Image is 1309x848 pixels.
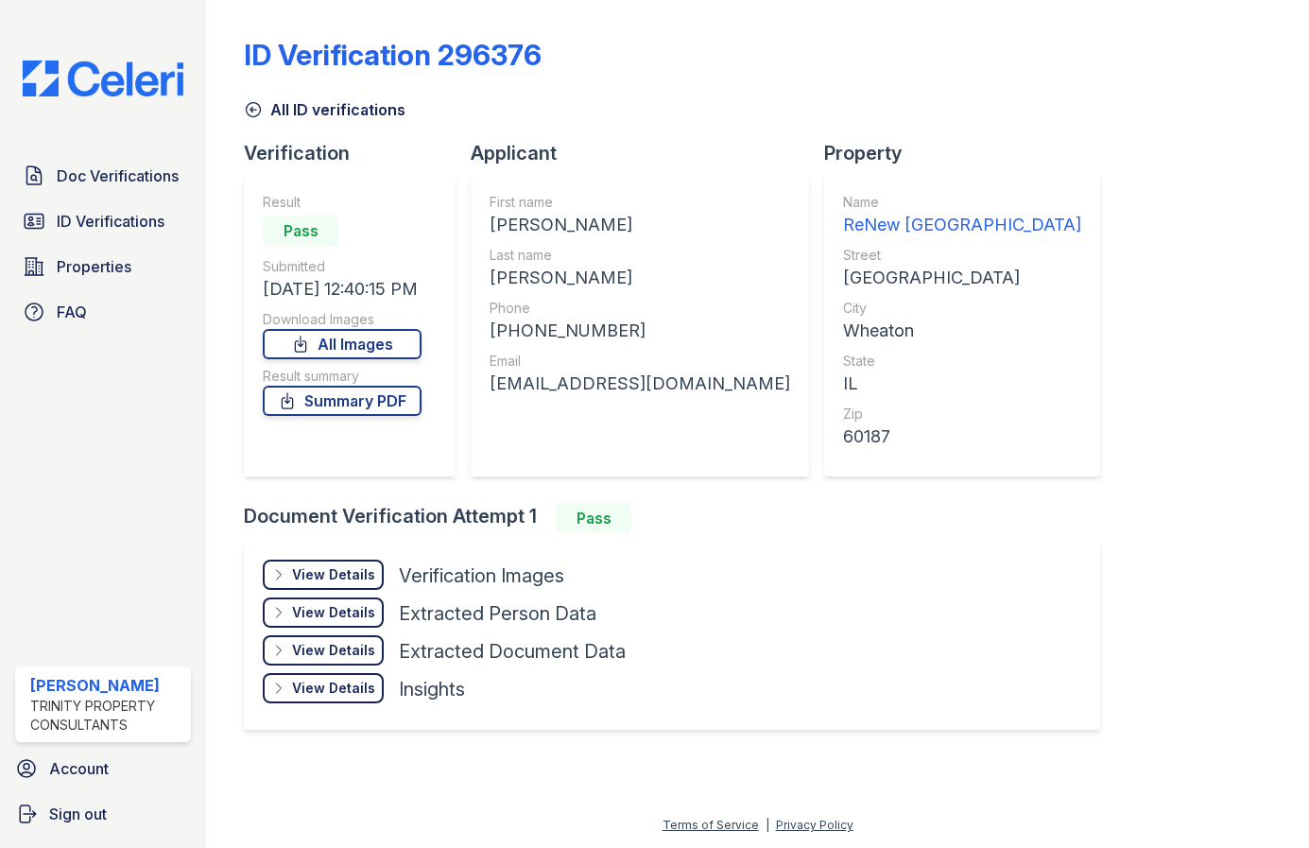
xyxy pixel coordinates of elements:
span: Properties [57,255,131,278]
div: Name [843,193,1081,212]
div: Download Images [263,310,422,329]
a: Properties [15,248,191,286]
div: Extracted Document Data [399,638,626,665]
span: Sign out [49,803,107,825]
a: Sign out [8,795,198,833]
div: ID Verification 296376 [244,38,542,72]
div: City [843,299,1081,318]
div: Pass [556,503,631,533]
div: Verification Images [399,562,564,589]
div: View Details [292,565,375,584]
span: ID Verifications [57,210,164,233]
div: Trinity Property Consultants [30,697,183,735]
div: Verification [244,140,471,166]
a: All ID verifications [244,98,405,121]
div: [PERSON_NAME] [30,674,183,697]
a: ID Verifications [15,202,191,240]
a: All Images [263,329,422,359]
div: Extracted Person Data [399,600,596,627]
a: Doc Verifications [15,157,191,195]
div: Wheaton [843,318,1081,344]
img: CE_Logo_Blue-a8612792a0a2168367f1c8372b55b34899dd931a85d93a1a3d3e32e68fde9ad4.png [8,61,198,96]
div: Phone [490,299,790,318]
div: View Details [292,603,375,622]
div: Applicant [471,140,824,166]
div: Submitted [263,257,422,276]
a: Account [8,750,198,787]
a: Summary PDF [263,386,422,416]
div: Pass [263,216,338,246]
div: | [766,818,769,832]
div: [EMAIL_ADDRESS][DOMAIN_NAME] [490,371,790,397]
a: FAQ [15,293,191,331]
div: Zip [843,405,1081,424]
div: Document Verification Attempt 1 [244,503,1115,533]
div: Result [263,193,422,212]
div: First name [490,193,790,212]
div: Insights [399,676,465,702]
div: View Details [292,641,375,660]
div: 60187 [843,424,1081,450]
div: ReNew [GEOGRAPHIC_DATA] [843,212,1081,238]
div: [PERSON_NAME] [490,212,790,238]
div: [DATE] 12:40:15 PM [263,276,422,303]
div: View Details [292,679,375,698]
div: IL [843,371,1081,397]
div: State [843,352,1081,371]
a: Terms of Service [663,818,759,832]
div: Property [824,140,1115,166]
div: Street [843,246,1081,265]
div: [GEOGRAPHIC_DATA] [843,265,1081,291]
div: [PHONE_NUMBER] [490,318,790,344]
span: FAQ [57,301,87,323]
span: Account [49,757,109,780]
div: Email [490,352,790,371]
a: Privacy Policy [776,818,853,832]
div: Last name [490,246,790,265]
span: Doc Verifications [57,164,179,187]
div: Result summary [263,367,422,386]
div: [PERSON_NAME] [490,265,790,291]
a: Name ReNew [GEOGRAPHIC_DATA] [843,193,1081,238]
